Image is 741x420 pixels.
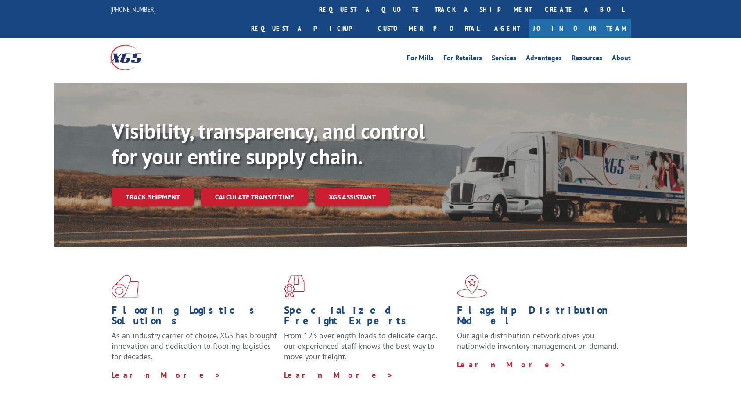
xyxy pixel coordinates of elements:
h1: Specialized Freight Experts [284,305,450,330]
a: Learn More > [457,359,566,369]
a: About [612,54,631,64]
a: Resources [572,54,602,64]
a: Agent [486,19,529,38]
a: Request a pickup [245,19,371,38]
a: Track shipment [112,188,194,206]
img: xgs-icon-flagship-distribution-model-red [457,275,487,298]
a: Calculate transit time [201,188,308,206]
p: From 123 overlength loads to delicate cargo, our experienced staff knows the best way to move you... [284,330,450,369]
h1: Flooring Logistics Solutions [112,305,277,330]
a: Learn More > [112,370,221,380]
a: Advantages [526,54,562,64]
a: For Mills [407,54,434,64]
span: As an industry carrier of choice, XGS has brought innovation and dedication to flooring logistics... [112,330,277,362]
h1: Flagship Distribution Model [457,305,623,330]
a: XGS ASSISTANT [315,188,390,206]
b: Visibility, transparency, and control for your entire supply chain. [112,117,425,170]
a: Customer Portal [371,19,486,38]
span: Our agile distribution network gives you nationwide inventory management on demand. [457,330,619,351]
a: Join Our Team [529,19,631,38]
img: xgs-icon-focused-on-flooring-red [284,275,305,298]
a: [PHONE_NUMBER] [110,5,156,14]
a: For Retailers [443,54,482,64]
img: xgs-icon-total-supply-chain-intelligence-red [112,275,139,298]
a: Services [492,54,516,64]
a: Learn More > [284,370,393,380]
